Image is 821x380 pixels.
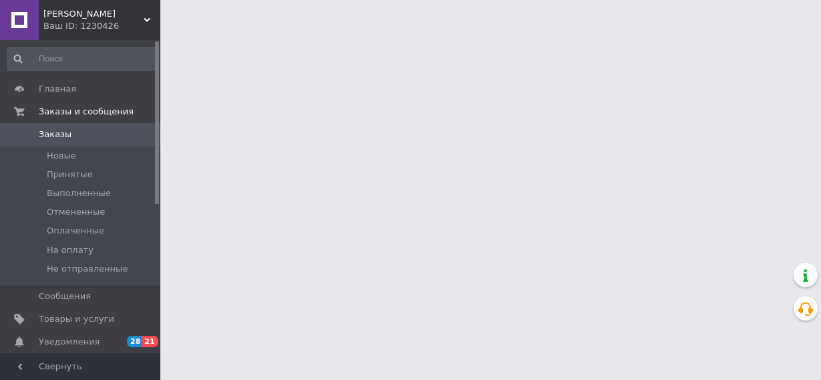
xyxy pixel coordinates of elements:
[47,225,104,237] span: Оплаченные
[142,336,158,347] span: 21
[127,336,142,347] span: 28
[39,336,100,348] span: Уведомления
[43,20,160,32] div: Ваш ID: 1230426
[7,47,158,71] input: Поиск
[47,169,93,181] span: Принятые
[47,244,94,256] span: На оплату
[39,290,91,302] span: Сообщения
[47,187,111,199] span: Выполненные
[47,263,128,275] span: Не отправленные
[39,313,114,325] span: Товары и услуги
[47,206,105,218] span: Отмененные
[47,150,76,162] span: Новые
[39,106,134,118] span: Заказы и сообщения
[43,8,144,20] span: ЧП Иваненко
[39,128,71,140] span: Заказы
[39,83,76,95] span: Главная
